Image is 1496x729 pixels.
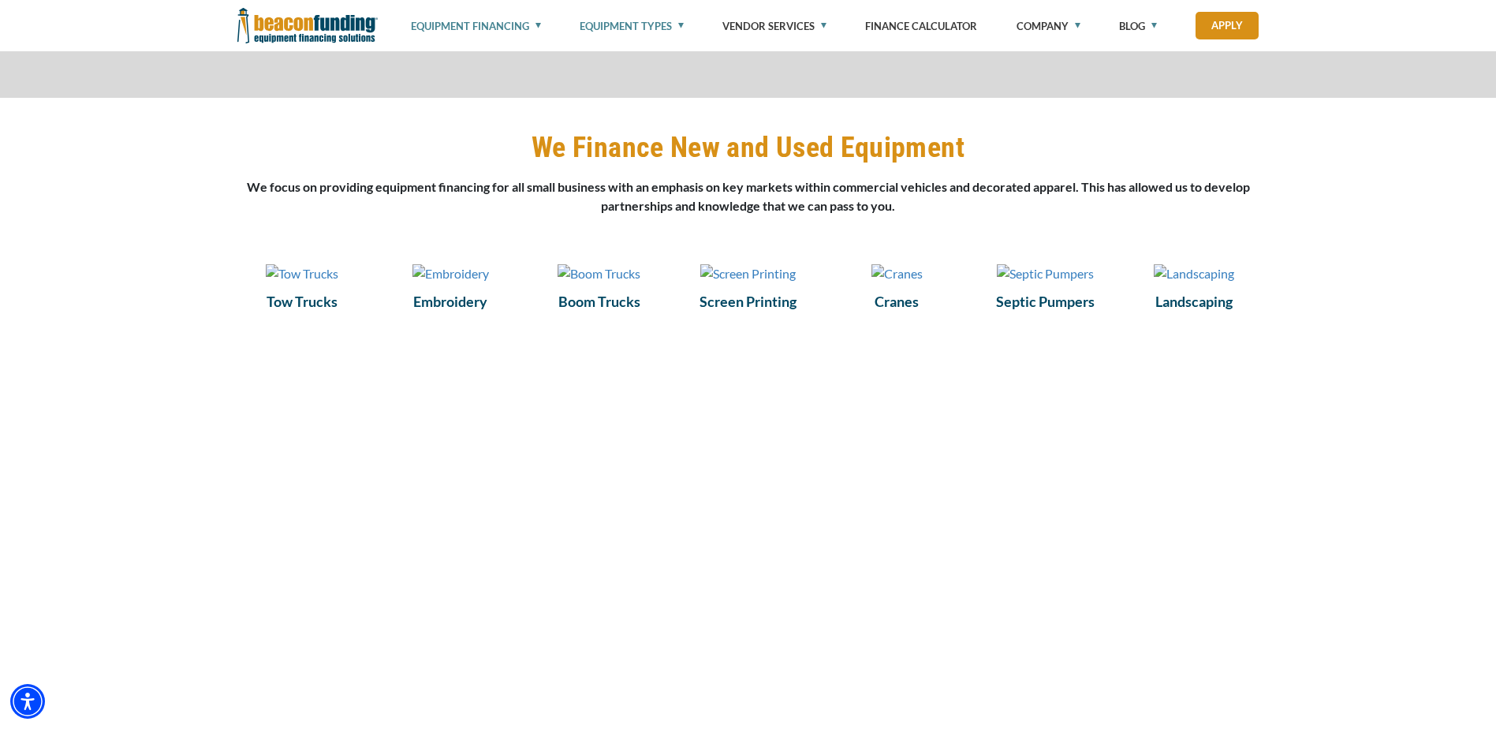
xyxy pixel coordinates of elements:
a: Embroidery [386,291,516,312]
img: Tow Trucks [266,264,338,283]
a: Apply [1196,12,1259,39]
img: Septic Pumpers [997,264,1094,283]
img: Embroidery [412,264,489,283]
a: Landscaping [1129,263,1259,283]
a: Embroidery [386,263,516,283]
img: Cranes [871,264,923,283]
a: Landscaping [1129,291,1259,312]
a: Tow Trucks [237,291,367,312]
h2: We Finance New and Used Equipment [237,129,1259,166]
img: Screen Printing [700,264,796,283]
a: Cranes [832,263,962,283]
img: Landscaping [1154,264,1234,283]
a: Cranes [832,291,962,312]
a: Screen Printing [683,291,813,312]
a: Screen Printing [683,263,813,283]
a: Boom Trucks [535,291,665,312]
a: Boom Trucks [535,263,665,283]
a: Septic Pumpers [980,263,1110,283]
strong: We focus on providing equipment financing for all small business with an emphasis on key markets ... [247,179,1250,213]
div: Accessibility Menu [10,684,45,719]
a: Tow Trucks [237,263,367,283]
img: Boom Trucks [558,264,640,283]
a: Septic Pumpers [980,291,1110,312]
